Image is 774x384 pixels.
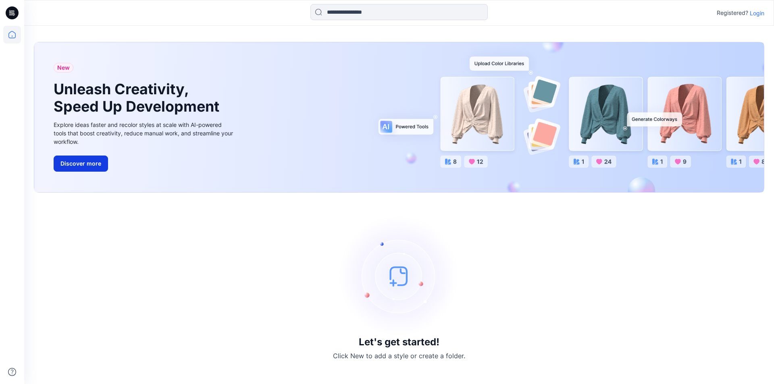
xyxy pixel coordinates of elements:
h1: Unleash Creativity, Speed Up Development [54,81,223,115]
img: empty-state-image.svg [339,216,460,336]
p: Registered? [717,8,748,18]
h3: Let's get started! [359,336,439,348]
p: Click New to add a style or create a folder. [333,351,465,361]
button: Discover more [54,156,108,172]
span: New [57,63,70,73]
div: Explore ideas faster and recolor styles at scale with AI-powered tools that boost creativity, red... [54,120,235,146]
a: Discover more [54,156,235,172]
p: Login [750,9,764,17]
